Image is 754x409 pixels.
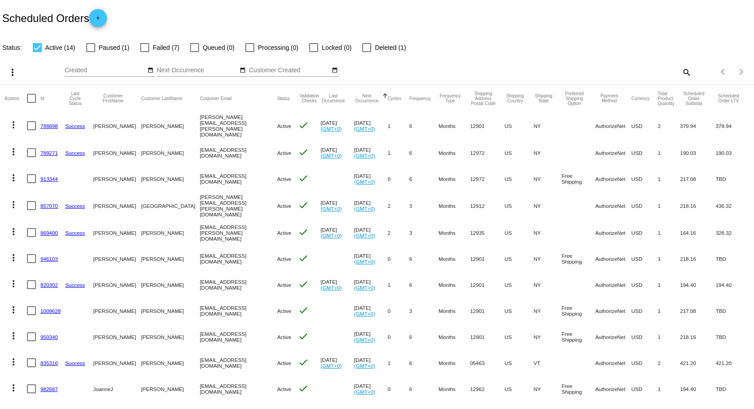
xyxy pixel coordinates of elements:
[595,93,623,103] button: Change sorting for PaymentMethod.Type
[631,96,650,101] button: Change sorting for CurrencyIso
[8,172,19,183] mat-icon: more_vert
[439,166,470,192] mat-cell: Months
[354,233,375,238] a: (GMT+0)
[65,123,85,129] a: Success
[277,334,292,340] span: Active
[65,203,85,209] a: Success
[681,65,692,79] mat-icon: search
[470,140,505,166] mat-cell: 12972
[439,376,470,402] mat-cell: Months
[93,15,103,26] mat-icon: add
[65,67,146,74] input: Created
[141,112,200,140] mat-cell: [PERSON_NAME]
[40,386,58,392] a: 982687
[595,192,631,220] mat-cell: AuthorizeNet
[470,112,505,140] mat-cell: 12901
[354,272,388,298] mat-cell: [DATE]
[409,298,439,324] mat-cell: 3
[470,91,497,106] button: Change sorting for ShippingPostcode
[321,363,342,369] a: (GMT+0)
[595,298,631,324] mat-cell: AuthorizeNet
[505,350,534,376] mat-cell: US
[277,123,292,129] span: Active
[322,42,351,53] span: Locked (0)
[354,192,388,220] mat-cell: [DATE]
[533,93,553,103] button: Change sorting for ShippingState
[321,126,342,132] a: (GMT+0)
[409,166,439,192] mat-cell: 6
[388,112,409,140] mat-cell: 1
[439,246,470,272] mat-cell: Months
[321,350,355,376] mat-cell: [DATE]
[409,220,439,246] mat-cell: 3
[298,85,321,112] mat-header-cell: Validation Checks
[93,220,141,246] mat-cell: [PERSON_NAME]
[200,166,277,192] mat-cell: [EMAIL_ADDRESS][DOMAIN_NAME]
[249,67,330,74] input: Customer Created
[298,227,309,237] mat-icon: check
[354,140,388,166] mat-cell: [DATE]
[298,357,309,368] mat-icon: check
[439,324,470,350] mat-cell: Months
[40,308,61,314] a: 1009628
[388,324,409,350] mat-cell: 0
[65,230,85,236] a: Success
[298,331,309,342] mat-icon: check
[354,376,388,402] mat-cell: [DATE]
[40,176,58,182] a: 913344
[321,93,346,103] button: Change sorting for LastOccurrenceUtc
[716,350,750,376] mat-cell: 421.20
[93,324,141,350] mat-cell: [PERSON_NAME]
[388,220,409,246] mat-cell: 2
[680,91,707,106] button: Change sorting for Subtotal
[388,376,409,402] mat-cell: 0
[200,272,277,298] mat-cell: [EMAIL_ADDRESS][DOMAIN_NAME]
[716,112,750,140] mat-cell: 379.94
[716,220,750,246] mat-cell: 328.32
[8,226,19,237] mat-icon: more_vert
[716,246,750,272] mat-cell: TBD
[200,246,277,272] mat-cell: [EMAIL_ADDRESS][DOMAIN_NAME]
[354,112,388,140] mat-cell: [DATE]
[375,42,406,53] span: Deleted (1)
[658,376,680,402] mat-cell: 1
[658,166,680,192] mat-cell: 1
[354,153,375,158] a: (GMT+0)
[409,272,439,298] mat-cell: 6
[631,166,658,192] mat-cell: USD
[321,206,342,211] a: (GMT+0)
[658,220,680,246] mat-cell: 1
[141,192,200,220] mat-cell: [GEOGRAPHIC_DATA]
[533,220,561,246] mat-cell: NY
[716,192,750,220] mat-cell: 436.32
[141,220,200,246] mat-cell: [PERSON_NAME]
[409,376,439,402] mat-cell: 6
[505,376,534,402] mat-cell: US
[354,311,375,317] a: (GMT+0)
[321,233,342,238] a: (GMT+0)
[240,67,246,74] mat-icon: date_range
[533,140,561,166] mat-cell: NY
[8,252,19,263] mat-icon: more_vert
[200,324,277,350] mat-cell: [EMAIL_ADDRESS][DOMAIN_NAME]
[93,350,141,376] mat-cell: [PERSON_NAME]
[321,192,355,220] mat-cell: [DATE]
[716,93,741,103] button: Change sorting for LifetimeValue
[332,67,338,74] mat-icon: date_range
[65,91,85,106] button: Change sorting for LastProcessingCycleId
[200,220,277,246] mat-cell: [EMAIL_ADDRESS][PERSON_NAME][DOMAIN_NAME]
[631,272,658,298] mat-cell: USD
[388,140,409,166] mat-cell: 1
[388,350,409,376] mat-cell: 1
[562,324,595,350] mat-cell: Free Shipping
[388,272,409,298] mat-cell: 1
[562,246,595,272] mat-cell: Free Shipping
[658,112,680,140] mat-cell: 2
[595,220,631,246] mat-cell: AuthorizeNet
[388,192,409,220] mat-cell: 2
[409,140,439,166] mat-cell: 6
[40,203,58,209] a: 857070
[505,192,534,220] mat-cell: US
[157,67,238,74] input: Next Occurrence
[595,166,631,192] mat-cell: AuthorizeNet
